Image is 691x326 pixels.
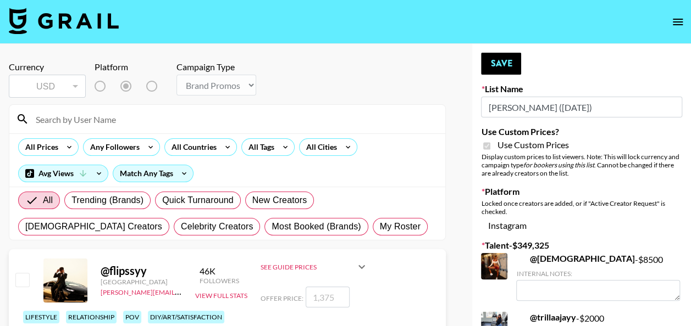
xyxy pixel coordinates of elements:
img: Grail Talent [9,8,119,34]
div: Match Any Tags [113,165,193,182]
a: @[DEMOGRAPHIC_DATA] [516,260,634,271]
span: Celebrity Creators [181,220,253,233]
div: Locked once creators are added, or if "Active Creator Request" is checked. [481,199,682,216]
span: Trending (Brands) [71,194,143,207]
span: New Creators [252,194,307,207]
a: [PERSON_NAME][EMAIL_ADDRESS][DOMAIN_NAME] [101,286,263,296]
label: List Name [481,83,682,94]
span: All [43,194,53,207]
div: 46K [217,266,257,277]
button: open drawer [667,11,689,33]
img: Instagram [516,261,525,269]
button: View Full Stats [195,291,247,300]
label: Use Custom Prices? [481,126,682,137]
div: All Tags [242,139,277,155]
input: Search by User Name [29,110,439,128]
div: All Countries [165,139,219,155]
div: Followers [217,277,257,285]
span: Use Custom Prices [497,139,568,150]
div: See Guide Prices [270,254,378,280]
div: relationship [66,311,117,323]
div: Avg Views [19,165,108,182]
img: Instagram [155,77,173,95]
span: Most Booked (Brands) [272,220,361,233]
img: TikTok [112,77,129,95]
div: Currency is locked to USD [9,72,86,100]
span: My Roster [380,220,421,233]
div: Campaign Type [229,61,309,72]
label: Talent - $ 349,325 [481,246,682,257]
label: Platform [481,186,682,197]
div: diy/art/satisfaction [148,311,224,323]
span: Quick Turnaround [162,194,234,207]
div: See Guide Prices [270,263,364,271]
div: USD [11,77,84,96]
input: 1,375 [315,286,359,307]
div: Instagram [481,220,682,238]
div: List locked to Instagram. [95,75,225,98]
img: Instagram [195,266,213,284]
div: All Cities [300,139,339,155]
div: - $ 8500 [516,260,680,307]
div: Currency [9,61,86,72]
button: Save [481,53,521,75]
img: YouTube [198,77,216,95]
em: for bookers using this list [523,161,594,169]
div: pov [123,311,141,323]
span: Offer Price: [270,294,313,302]
div: Platform [95,61,225,72]
div: Any Followers [84,139,142,155]
div: All Prices [19,139,60,155]
div: Internal Notes: [516,276,680,284]
div: @ flipssyy [101,264,182,278]
div: Display custom prices to list viewers. Note: This will lock currency and campaign type . Cannot b... [481,153,682,177]
img: Instagram [481,220,499,238]
div: [GEOGRAPHIC_DATA] [101,278,182,286]
span: [DEMOGRAPHIC_DATA] Creators [25,220,162,233]
div: lifestyle [23,311,59,323]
